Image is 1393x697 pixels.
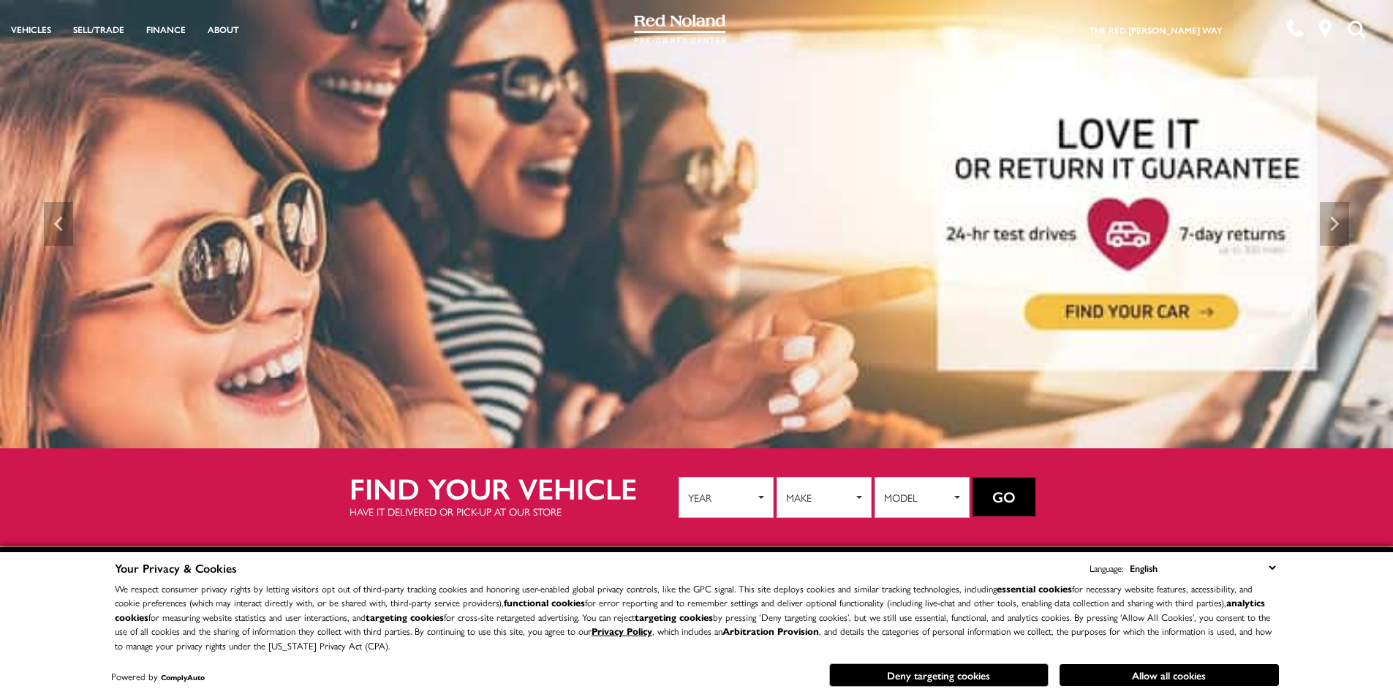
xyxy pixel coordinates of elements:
strong: targeting cookies [366,610,444,624]
button: Allow all cookies [1060,664,1279,686]
span: Model [884,486,951,508]
button: Model [875,477,970,518]
strong: Arbitration Provision [722,624,819,638]
a: ComplyAuto [161,672,205,682]
div: Next [1320,202,1349,246]
p: We respect consumer privacy rights by letting visitors opt out of third-party tracking cookies an... [115,581,1279,653]
span: Your Privacy & Cookies [115,560,237,576]
strong: functional cookies [504,595,585,609]
img: Red Noland Pre-Owned [634,15,726,44]
span: Year [688,486,755,508]
div: Previous [44,202,73,246]
button: Open the search field [1342,1,1371,58]
strong: targeting cookies [635,610,713,624]
div: Powered by [111,672,205,682]
button: Deny targeting cookies [829,663,1049,687]
button: Year [679,477,774,518]
h2: Find your vehicle [350,472,679,504]
strong: essential cookies [997,581,1072,595]
div: Language: [1090,563,1123,573]
a: The Red [PERSON_NAME] Way [1089,23,1223,37]
span: Make [786,486,853,508]
strong: analytics cookies [115,595,1265,624]
select: Language Select [1126,560,1279,576]
a: Privacy Policy [592,624,652,638]
button: Make [777,477,872,518]
p: Have it delivered or pick-up at our store [350,504,679,519]
a: Red Noland Pre-Owned [634,20,726,34]
button: Go [973,478,1035,517]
